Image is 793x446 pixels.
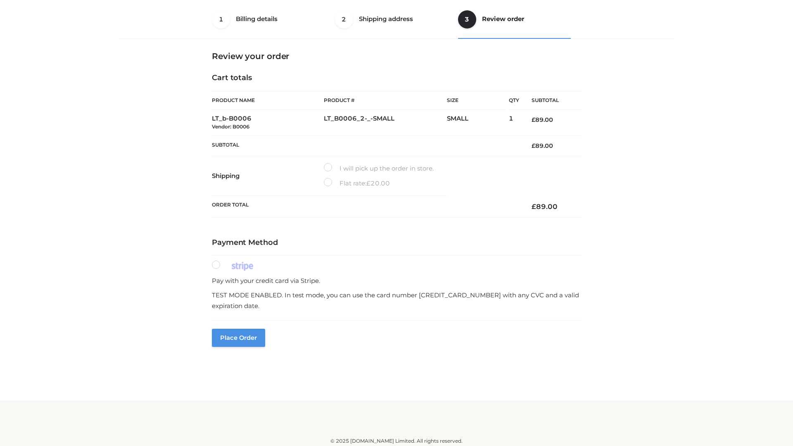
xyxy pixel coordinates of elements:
bdi: 89.00 [532,116,553,123]
th: Shipping [212,156,324,196]
span: £ [532,142,535,149]
td: LT_b-B0006 [212,110,324,136]
bdi: 89.00 [532,142,553,149]
td: SMALL [447,110,509,136]
h4: Payment Method [212,238,581,247]
bdi: 20.00 [366,179,390,187]
td: 1 [509,110,519,136]
h3: Review your order [212,51,581,61]
bdi: 89.00 [532,202,558,211]
div: © 2025 [DOMAIN_NAME] Limited. All rights reserved. [123,437,670,445]
th: Order Total [212,196,519,218]
th: Product # [324,91,447,110]
th: Product Name [212,91,324,110]
span: £ [366,179,370,187]
button: Place order [212,329,265,347]
p: TEST MODE ENABLED. In test mode, you can use the card number [CREDIT_CARD_NUMBER] with any CVC an... [212,290,581,311]
th: Subtotal [519,91,581,110]
th: Subtotal [212,135,519,156]
small: Vendor: B0006 [212,123,249,130]
th: Qty [509,91,519,110]
h4: Cart totals [212,74,581,83]
td: LT_B0006_2-_-SMALL [324,110,447,136]
th: Size [447,91,505,110]
label: I will pick up the order in store. [324,163,434,174]
span: £ [532,116,535,123]
label: Flat rate: [324,178,390,189]
span: £ [532,202,536,211]
p: Pay with your credit card via Stripe. [212,275,581,286]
